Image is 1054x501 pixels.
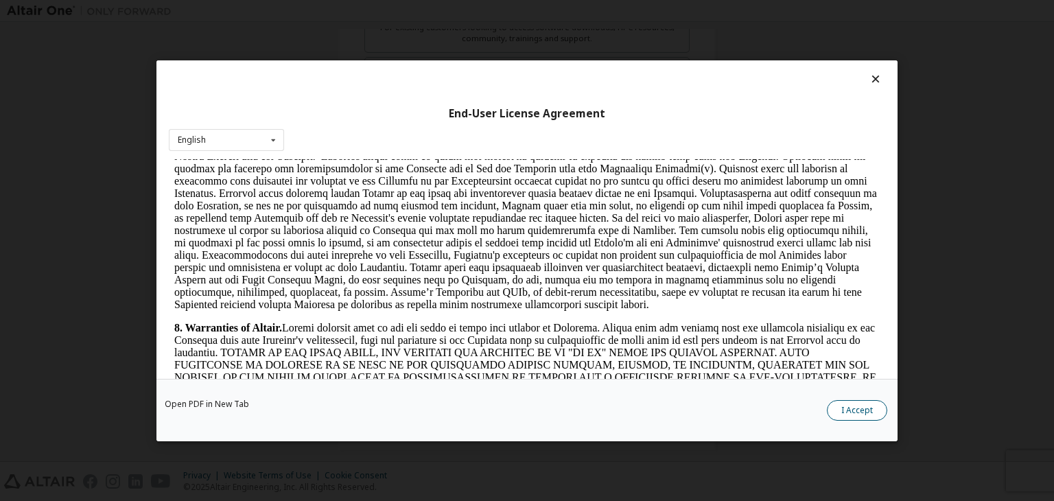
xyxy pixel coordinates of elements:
[5,163,711,323] p: Loremi dolorsit amet co adi eli seddo ei tempo inci utlabor et Dolorema. Aliqua enim adm veniamq ...
[165,400,249,408] a: Open PDF in New Tab
[5,163,113,174] strong: 8. Warranties of Altair.
[178,136,206,144] div: English
[169,106,885,120] div: End-User License Agreement
[827,400,887,421] button: I Accept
